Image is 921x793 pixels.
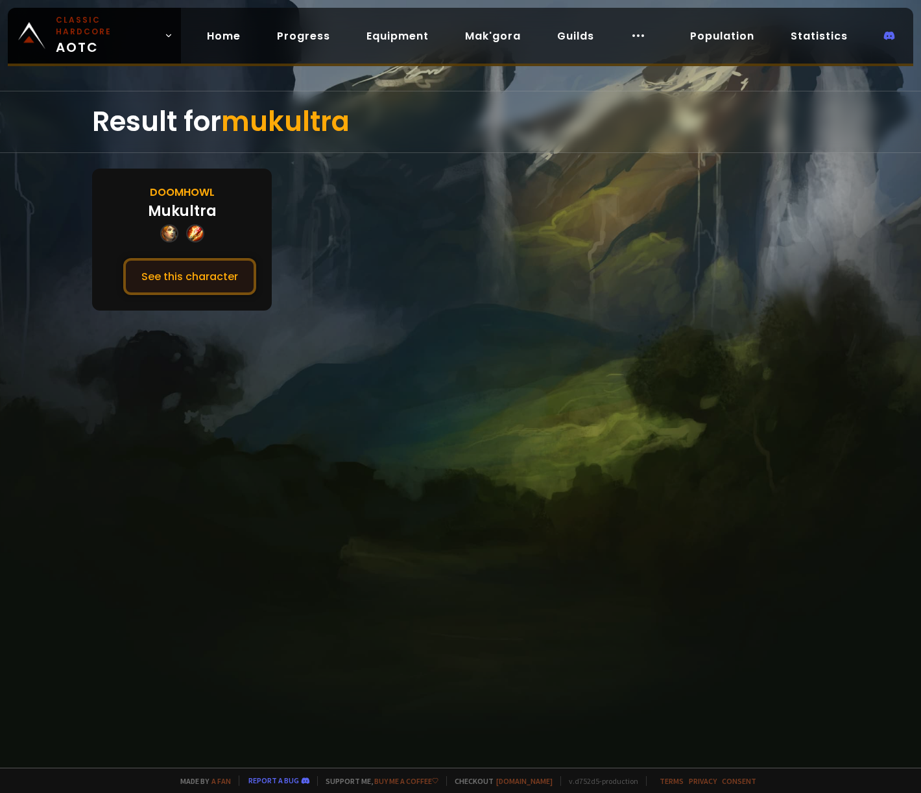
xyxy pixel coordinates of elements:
[780,23,858,49] a: Statistics
[496,776,553,786] a: [DOMAIN_NAME]
[680,23,765,49] a: Population
[123,258,256,295] button: See this character
[547,23,604,49] a: Guilds
[722,776,756,786] a: Consent
[211,776,231,786] a: a fan
[356,23,439,49] a: Equipment
[689,776,717,786] a: Privacy
[660,776,684,786] a: Terms
[221,102,350,141] span: mukultra
[197,23,251,49] a: Home
[92,91,829,152] div: Result for
[56,14,159,38] small: Classic Hardcore
[374,776,438,786] a: Buy me a coffee
[8,8,181,64] a: Classic HardcoreAOTC
[317,776,438,786] span: Support me,
[267,23,341,49] a: Progress
[150,184,215,200] div: Doomhowl
[173,776,231,786] span: Made by
[446,776,553,786] span: Checkout
[455,23,531,49] a: Mak'gora
[560,776,638,786] span: v. d752d5 - production
[56,14,159,57] span: AOTC
[148,200,217,222] div: Mukultra
[248,775,299,785] a: Report a bug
